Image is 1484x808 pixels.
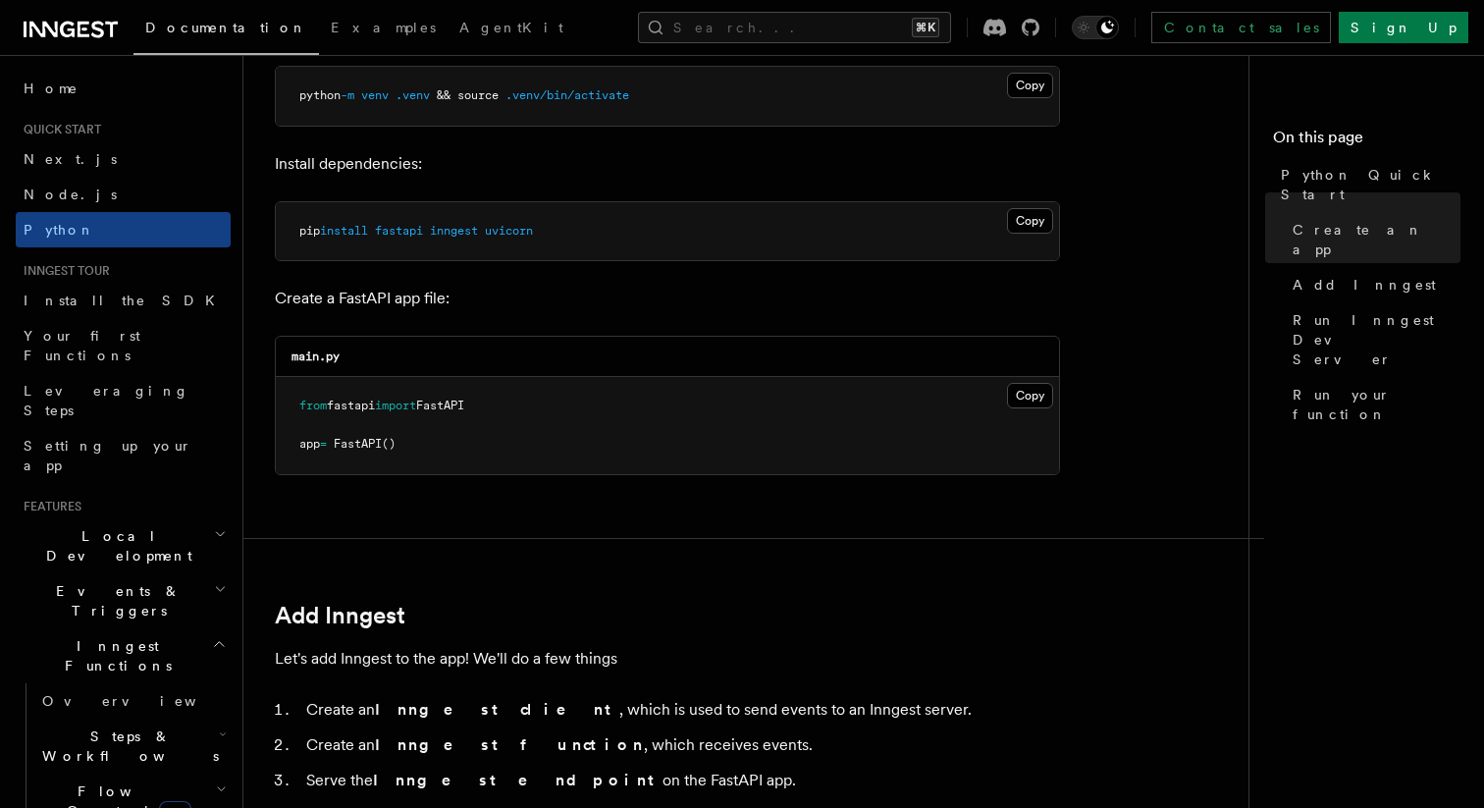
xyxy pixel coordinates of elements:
[16,581,214,620] span: Events & Triggers
[416,399,464,412] span: FastAPI
[24,151,117,167] span: Next.js
[912,18,939,37] kbd: ⌘K
[1007,208,1053,234] button: Copy
[24,383,189,418] span: Leveraging Steps
[1293,220,1460,259] span: Create an app
[299,224,320,238] span: pip
[375,735,644,754] strong: Inngest function
[24,438,192,473] span: Setting up your app
[485,224,533,238] span: uvicorn
[291,350,340,363] code: main.py
[24,222,95,238] span: Python
[373,771,662,789] strong: Inngest endpoint
[300,767,1060,794] li: Serve the on the FastAPI app.
[16,141,231,177] a: Next.js
[16,526,214,566] span: Local Development
[16,212,231,247] a: Python
[334,437,382,451] span: FastAPI
[1285,377,1460,432] a: Run your function
[16,177,231,212] a: Node.js
[320,437,327,451] span: =
[448,6,575,53] a: AgentKit
[327,399,375,412] span: fastapi
[299,437,320,451] span: app
[375,700,619,719] strong: Inngest client
[1151,12,1331,43] a: Contact sales
[16,283,231,318] a: Install the SDK
[1007,383,1053,408] button: Copy
[1285,302,1460,377] a: Run Inngest Dev Server
[299,88,341,102] span: python
[300,696,1060,724] li: Create an , which is used to send events to an Inngest server.
[16,636,212,675] span: Inngest Functions
[16,628,231,683] button: Inngest Functions
[382,437,396,451] span: ()
[34,719,231,774] button: Steps & Workflows
[1285,212,1460,267] a: Create an app
[145,20,307,35] span: Documentation
[300,731,1060,759] li: Create an , which receives events.
[1273,157,1460,212] a: Python Quick Start
[1281,165,1460,204] span: Python Quick Start
[16,373,231,428] a: Leveraging Steps
[133,6,319,55] a: Documentation
[437,88,450,102] span: &&
[42,693,244,709] span: Overview
[457,88,499,102] span: source
[34,683,231,719] a: Overview
[24,187,117,202] span: Node.js
[24,293,227,308] span: Install the SDK
[375,224,423,238] span: fastapi
[16,263,110,279] span: Inngest tour
[1273,126,1460,157] h4: On this page
[34,727,219,766] span: Steps & Workflows
[16,428,231,483] a: Setting up your app
[505,88,629,102] span: .venv/bin/activate
[1285,267,1460,302] a: Add Inngest
[341,88,354,102] span: -m
[275,150,1060,178] p: Install dependencies:
[16,518,231,573] button: Local Development
[1339,12,1468,43] a: Sign Up
[299,399,327,412] span: from
[331,20,436,35] span: Examples
[375,399,416,412] span: import
[16,122,101,137] span: Quick start
[319,6,448,53] a: Examples
[24,328,140,363] span: Your first Functions
[361,88,389,102] span: venv
[459,20,563,35] span: AgentKit
[1072,16,1119,39] button: Toggle dark mode
[320,224,368,238] span: install
[275,602,405,629] a: Add Inngest
[430,224,478,238] span: inngest
[1007,73,1053,98] button: Copy
[24,79,79,98] span: Home
[16,499,81,514] span: Features
[275,285,1060,312] p: Create a FastAPI app file:
[1293,310,1460,369] span: Run Inngest Dev Server
[396,88,430,102] span: .venv
[275,645,1060,673] p: Let's add Inngest to the app! We'll do a few things
[16,318,231,373] a: Your first Functions
[16,573,231,628] button: Events & Triggers
[1293,275,1436,295] span: Add Inngest
[16,71,231,106] a: Home
[638,12,951,43] button: Search...⌘K
[1293,385,1460,424] span: Run your function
